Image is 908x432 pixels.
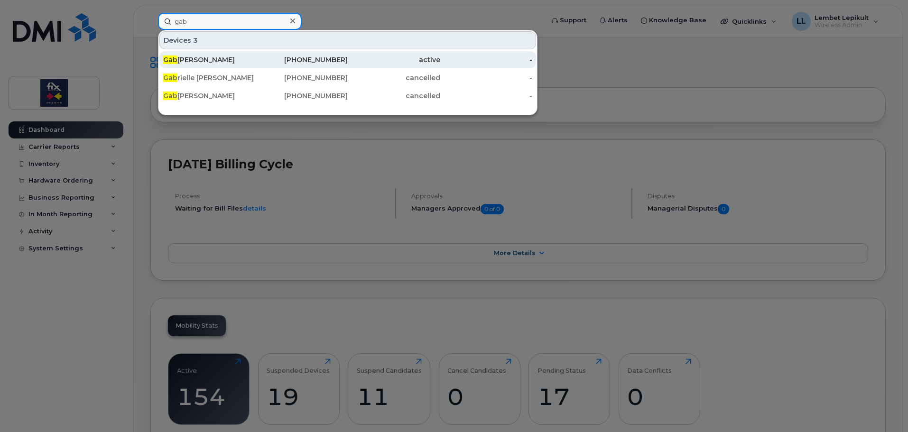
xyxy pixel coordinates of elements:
div: [PHONE_NUMBER] [256,73,348,83]
span: 3 [193,36,198,45]
span: Gab [163,92,177,100]
div: - [440,55,533,64]
span: Gab [163,55,177,64]
div: [PERSON_NAME] [163,55,256,64]
div: rielle [PERSON_NAME] [163,73,256,83]
div: cancelled [348,91,440,101]
a: Gabrielle [PERSON_NAME][PHONE_NUMBER]cancelled- [159,69,536,86]
div: active [348,55,440,64]
a: Gab[PERSON_NAME][PHONE_NUMBER]cancelled- [159,87,536,104]
div: [PHONE_NUMBER] [256,91,348,101]
div: [PERSON_NAME] [163,91,256,101]
div: [PHONE_NUMBER] [256,55,348,64]
span: Gab [163,74,177,82]
div: Devices [159,31,536,49]
div: - [440,73,533,83]
div: - [440,91,533,101]
div: cancelled [348,73,440,83]
a: Gab[PERSON_NAME][PHONE_NUMBER]active- [159,51,536,68]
